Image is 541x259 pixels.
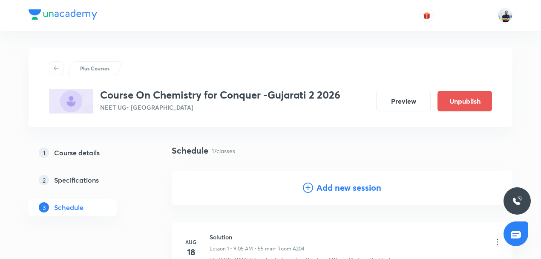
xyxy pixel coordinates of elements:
img: URVIK PATEL [498,8,512,23]
h6: Aug [182,238,199,246]
p: 3 [39,202,49,212]
p: 17 classes [212,146,235,155]
h3: Course On Chemistry for Conquer -Gujarati 2 2026 [100,89,340,101]
h4: Add new session [317,181,381,194]
a: Company Logo [29,9,97,22]
a: 2Specifications [29,172,144,189]
p: 2 [39,175,49,185]
a: 1Course details [29,144,144,161]
button: Unpublish [437,91,492,111]
h6: Solution [210,233,305,242]
p: Lesson 1 • 9:05 AM • 55 min [210,245,274,253]
p: Plus Courses [80,64,109,72]
h5: Course details [54,148,100,158]
img: ttu [512,196,522,206]
h4: Schedule [172,144,208,157]
img: Add [478,171,512,205]
h5: Schedule [54,202,83,212]
img: 6087BAAB-B11C-4762-8038-7D522F87DEDC_plus.png [49,89,93,113]
img: Company Logo [29,9,97,20]
button: avatar [420,9,434,22]
img: avatar [423,12,431,19]
button: Preview [376,91,431,111]
h4: 18 [182,246,199,259]
h5: Specifications [54,175,99,185]
p: NEET UG • [GEOGRAPHIC_DATA] [100,103,340,112]
p: • Room A204 [274,245,305,253]
p: 1 [39,148,49,158]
